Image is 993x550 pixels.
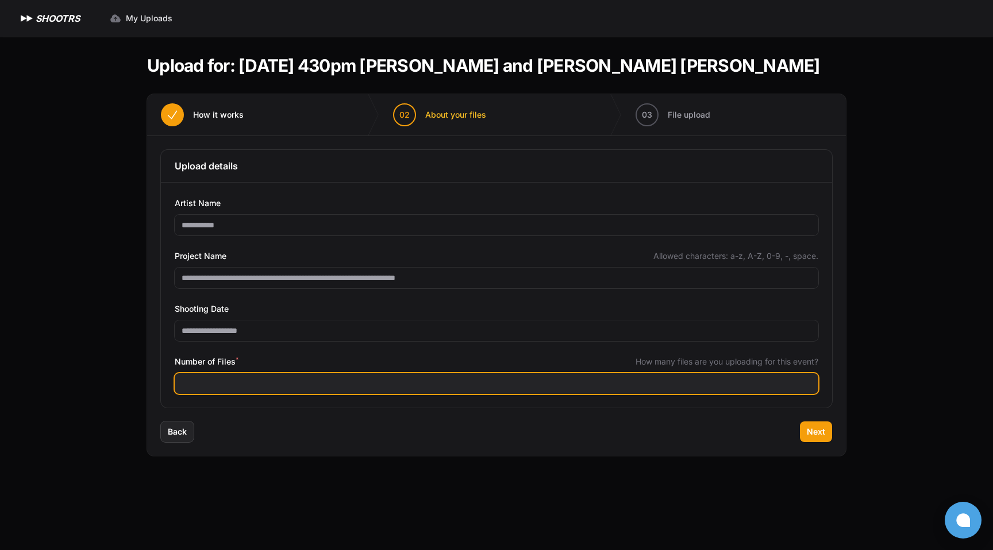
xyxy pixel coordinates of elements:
span: Back [168,426,187,437]
button: Open chat window [945,502,982,539]
span: How it works [193,109,244,121]
span: Next [807,426,825,437]
span: Artist Name [175,196,221,210]
button: Back [161,421,194,442]
span: Project Name [175,249,226,263]
a: My Uploads [103,8,179,29]
button: 02 About your files [379,94,500,135]
span: 03 [642,109,652,121]
a: SHOOTRS SHOOTRS [18,11,80,25]
span: How many files are you uploading for this event? [636,356,818,367]
span: My Uploads [126,13,172,24]
button: Next [800,421,832,442]
span: Shooting Date [175,302,229,316]
span: Allowed characters: a-z, A-Z, 0-9, -, space. [653,250,818,262]
span: 02 [399,109,410,121]
span: Number of Files [175,355,238,369]
h3: Upload details [175,159,818,173]
img: SHOOTRS [18,11,36,25]
span: File upload [668,109,710,121]
h1: SHOOTRS [36,11,80,25]
h1: Upload for: [DATE] 430pm [PERSON_NAME] and [PERSON_NAME] [PERSON_NAME] [147,55,820,76]
button: How it works [147,94,257,135]
span: About your files [425,109,486,121]
button: 03 File upload [622,94,724,135]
